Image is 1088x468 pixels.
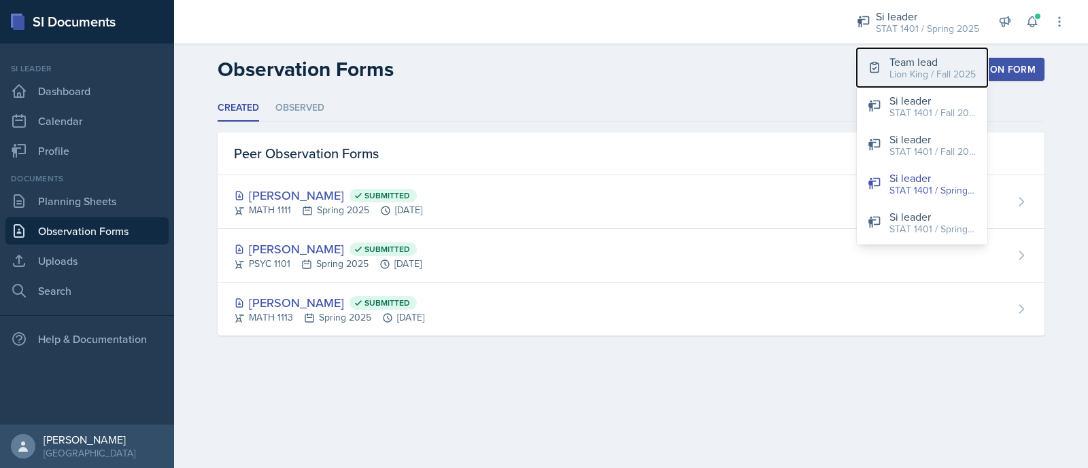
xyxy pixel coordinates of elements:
[5,62,169,75] div: Si leader
[876,22,979,36] div: STAT 1401 / Spring 2025
[5,217,169,245] a: Observation Forms
[5,187,169,215] a: Planning Sheets
[218,283,1044,336] a: [PERSON_NAME] Submitted MATH 1113Spring 2025[DATE]
[5,77,169,105] a: Dashboard
[218,175,1044,229] a: [PERSON_NAME] Submitted MATH 1111Spring 2025[DATE]
[364,190,410,201] span: Submitted
[234,240,422,258] div: [PERSON_NAME]
[857,87,987,126] button: Si leader STAT 1401 / Fall 2025
[44,433,135,446] div: [PERSON_NAME]
[5,247,169,274] a: Uploads
[889,92,976,109] div: Si leader
[234,310,424,325] div: MATH 1113 Spring 2025 [DATE]
[889,131,976,147] div: Si leader
[876,8,979,24] div: Si leader
[889,106,976,120] div: STAT 1401 / Fall 2025
[889,183,976,198] div: STAT 1401 / Spring 2025
[364,298,410,308] span: Submitted
[857,126,987,164] button: Si leader STAT 1401 / Fall 2024
[234,186,422,204] div: [PERSON_NAME]
[234,293,424,312] div: [PERSON_NAME]
[44,446,135,460] div: [GEOGRAPHIC_DATA]
[889,222,976,236] div: STAT 1401 / Spring 2024
[857,48,987,87] button: Team lead Lion King / Fall 2025
[889,67,976,82] div: Lion King / Fall 2025
[889,209,976,225] div: Si leader
[5,137,169,164] a: Profile
[5,173,169,185] div: Documents
[218,229,1044,283] a: [PERSON_NAME] Submitted PSYC 1101Spring 2025[DATE]
[364,244,410,255] span: Submitted
[5,277,169,304] a: Search
[234,203,422,217] div: MATH 1111 Spring 2025 [DATE]
[857,203,987,242] button: Si leader STAT 1401 / Spring 2024
[5,107,169,134] a: Calendar
[218,57,394,82] h2: Observation Forms
[234,257,422,271] div: PSYC 1101 Spring 2025 [DATE]
[889,170,976,186] div: Si leader
[889,54,976,70] div: Team lead
[218,95,259,122] li: Created
[5,325,169,353] div: Help & Documentation
[889,145,976,159] div: STAT 1401 / Fall 2024
[218,132,1044,175] div: Peer Observation Forms
[275,95,324,122] li: Observed
[857,164,987,203] button: Si leader STAT 1401 / Spring 2025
